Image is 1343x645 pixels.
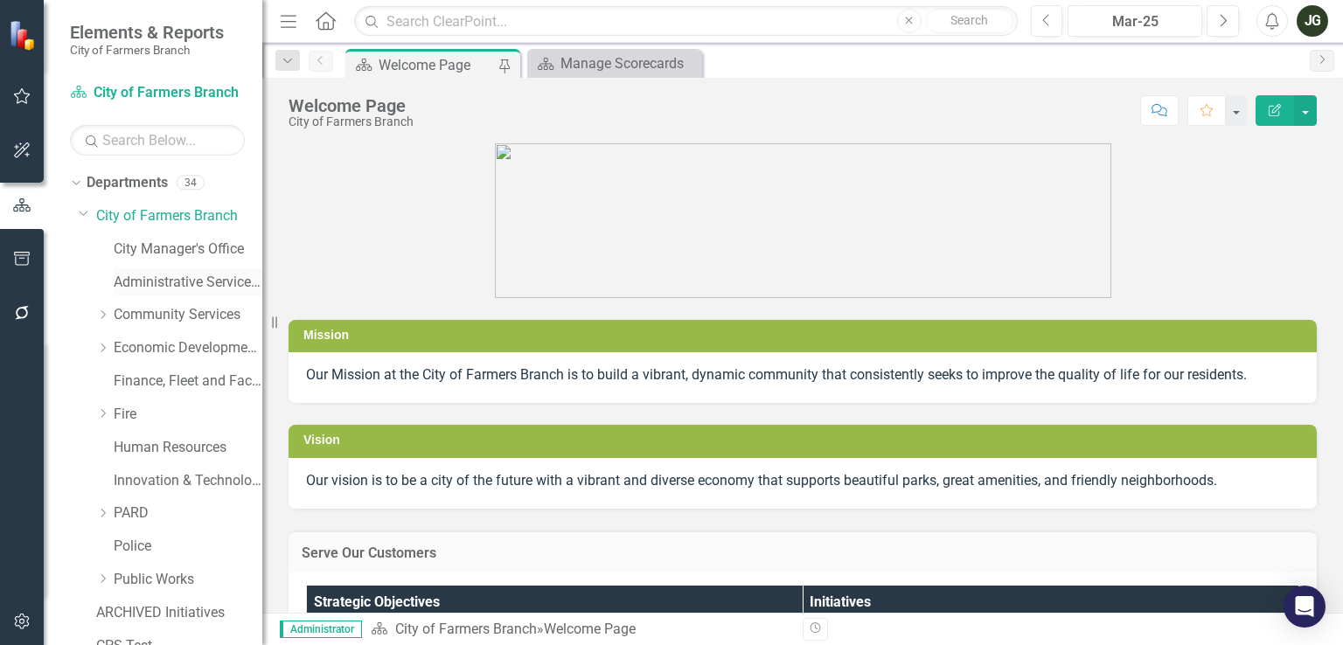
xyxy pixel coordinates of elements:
[177,176,205,191] div: 34
[926,9,1013,33] button: Search
[87,173,168,193] a: Departments
[532,52,698,74] a: Manage Scorecards
[371,620,790,640] div: »
[1068,5,1202,37] button: Mar-25
[114,438,262,458] a: Human Resources
[303,329,1308,342] h3: Mission
[114,305,262,325] a: Community Services
[114,371,262,392] a: Finance, Fleet and Facilities
[354,6,1017,37] input: Search ClearPoint...
[96,206,262,226] a: City of Farmers Branch
[114,239,262,260] a: City Manager's Office
[9,20,39,51] img: ClearPoint Strategy
[306,471,1299,491] p: Our vision is to be a city of the future with a vibrant and diverse economy that supports beautif...
[114,503,262,524] a: PARD
[280,621,362,638] span: Administrator
[289,96,414,115] div: Welcome Page
[70,83,245,103] a: City of Farmers Branch
[70,125,245,156] input: Search Below...
[950,13,988,27] span: Search
[495,143,1111,298] img: image.png
[303,433,1308,447] h3: Vision
[1284,586,1326,628] div: Open Intercom Messenger
[70,22,224,43] span: Elements & Reports
[114,471,262,491] a: Innovation & Technology
[306,365,1299,385] p: Our Mission at the City of Farmers Branch is to build a vibrant, dynamic community that consisten...
[560,52,698,74] div: Manage Scorecards
[289,115,414,128] div: City of Farmers Branch
[379,54,494,76] div: Welcome Page
[395,621,537,637] a: City of Farmers Branch
[1297,5,1328,37] button: JG
[96,603,262,623] a: ARCHIVED Initiatives
[302,545,1304,561] h3: Serve Our Customers
[114,338,262,358] a: Economic Development, Tourism & Planning
[1074,11,1196,32] div: Mar-25
[544,621,636,637] div: Welcome Page
[114,537,262,557] a: Police
[70,43,224,57] small: City of Farmers Branch
[114,570,262,590] a: Public Works
[114,273,262,293] a: Administrative Services & Communications
[114,405,262,425] a: Fire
